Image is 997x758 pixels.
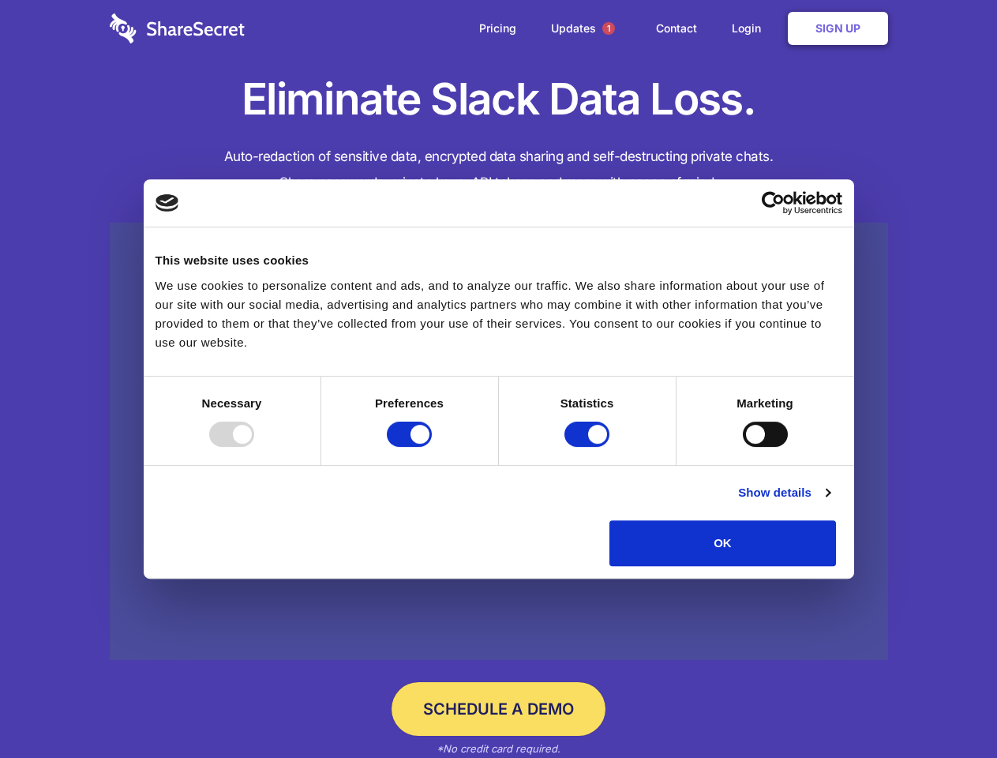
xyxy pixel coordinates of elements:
img: logo-wordmark-white-trans-d4663122ce5f474addd5e946df7df03e33cb6a1c49d2221995e7729f52c070b2.svg [110,13,245,43]
a: Show details [738,483,830,502]
img: logo [156,194,179,212]
span: 1 [602,22,615,35]
a: Sign Up [788,12,888,45]
a: Wistia video thumbnail [110,223,888,661]
a: Usercentrics Cookiebot - opens in a new window [704,191,842,215]
strong: Necessary [202,396,262,410]
div: We use cookies to personalize content and ads, and to analyze our traffic. We also share informat... [156,276,842,352]
strong: Marketing [737,396,793,410]
a: Contact [640,4,713,53]
a: Schedule a Demo [392,682,605,736]
button: OK [609,520,836,566]
a: Pricing [463,4,532,53]
em: *No credit card required. [437,742,560,755]
h1: Eliminate Slack Data Loss. [110,71,888,128]
strong: Preferences [375,396,444,410]
a: Login [716,4,785,53]
h4: Auto-redaction of sensitive data, encrypted data sharing and self-destructing private chats. Shar... [110,144,888,196]
div: This website uses cookies [156,251,842,270]
strong: Statistics [560,396,614,410]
